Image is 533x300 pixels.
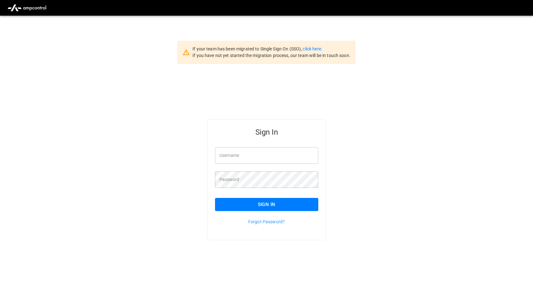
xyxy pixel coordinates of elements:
[215,219,318,225] p: Forgot Password?
[192,46,303,51] span: If your team has been migrated to Single Sign On (SSO),
[215,127,318,137] h5: Sign In
[215,198,318,211] button: Sign In
[5,2,49,14] img: ampcontrol.io logo
[303,46,322,51] a: click here.
[192,53,351,58] span: If you have not yet started the migration process, our team will be in touch soon.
